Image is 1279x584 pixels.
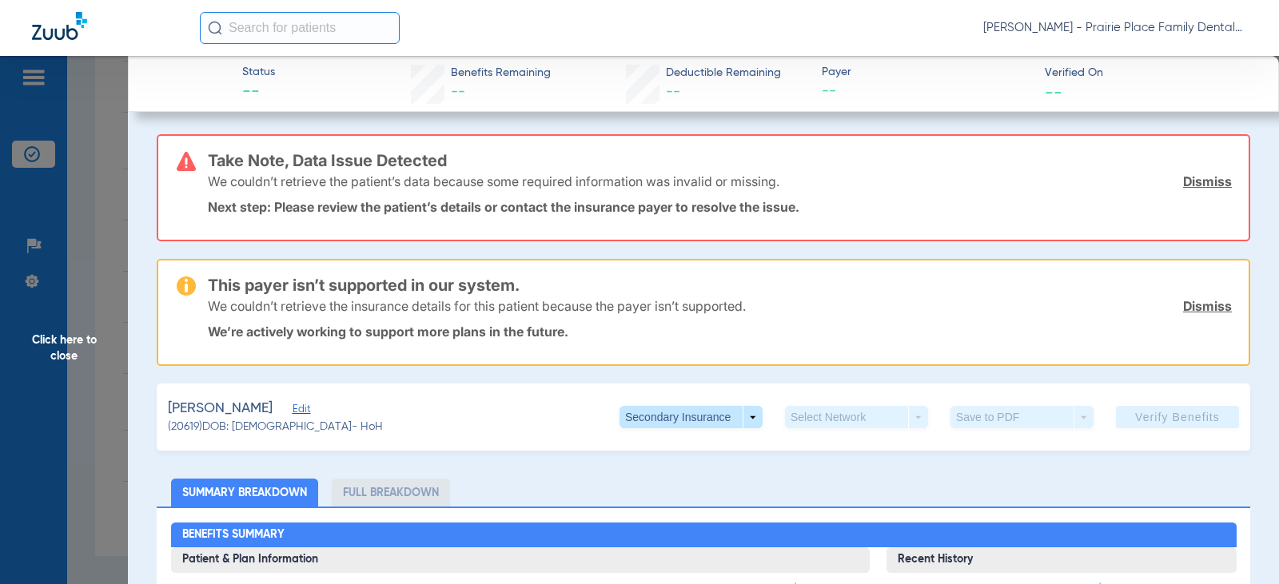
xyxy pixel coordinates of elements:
[242,64,275,81] span: Status
[200,12,400,44] input: Search for patients
[208,298,746,314] p: We couldn’t retrieve the insurance details for this patient because the payer isn’t supported.
[1045,83,1062,100] span: --
[293,403,307,419] span: Edit
[620,406,763,428] button: Secondary Insurance
[451,85,465,99] span: --
[208,277,1232,293] h3: This payer isn’t supported in our system.
[171,547,871,573] h3: Patient & Plan Information
[887,547,1236,573] h3: Recent History
[1183,298,1232,314] a: Dismiss
[666,65,781,81] span: Deductible Remaining
[208,153,1232,169] h3: Take Note, Data Issue Detected
[242,81,275,104] span: --
[208,21,222,35] img: Search Icon
[1183,173,1232,189] a: Dismiss
[171,522,1237,548] h2: Benefits Summary
[822,64,1030,81] span: Payer
[451,65,551,81] span: Benefits Remaining
[332,479,450,507] li: Full Breakdown
[168,399,273,419] span: [PERSON_NAME]
[208,324,1232,340] p: We’re actively working to support more plans in the future.
[208,173,779,189] p: We couldn’t retrieve the patient’s data because some required information was invalid or missing.
[983,20,1247,36] span: [PERSON_NAME] - Prairie Place Family Dental
[177,152,196,171] img: error-icon
[177,276,196,296] img: warning-icon
[208,199,1232,215] p: Next step: Please review the patient’s details or contact the insurance payer to resolve the issue.
[1045,65,1253,81] span: Verified On
[822,81,1030,101] span: --
[171,479,318,507] li: Summary Breakdown
[32,12,87,40] img: Zuub Logo
[168,419,383,435] span: (20619) DOB: [DEMOGRAPHIC_DATA] - HoH
[666,85,680,99] span: --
